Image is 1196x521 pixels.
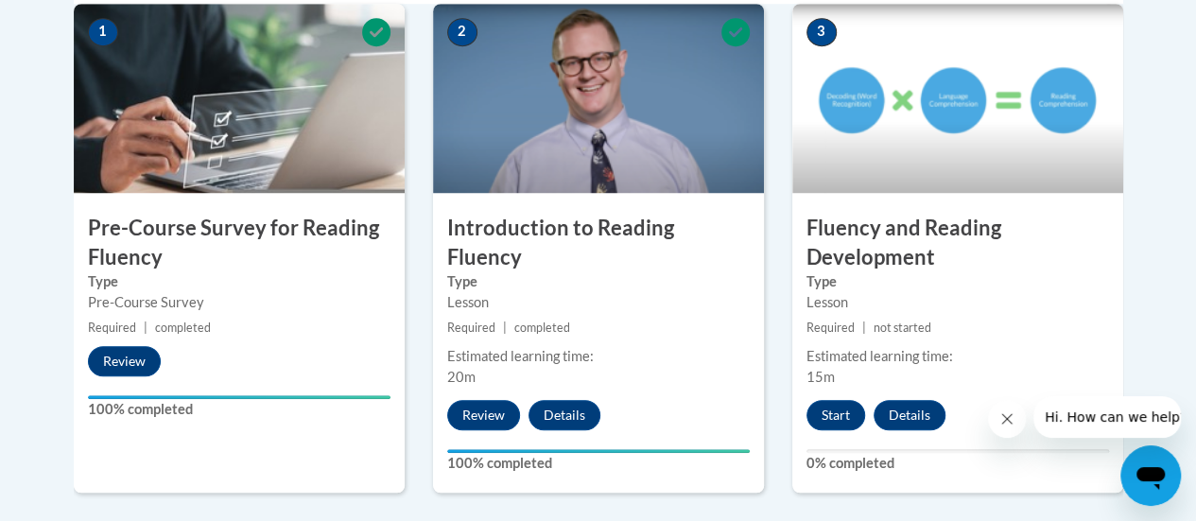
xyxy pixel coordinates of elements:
label: 0% completed [806,453,1109,474]
span: not started [874,321,931,335]
span: | [503,321,507,335]
iframe: Message from company [1033,396,1181,438]
button: Details [874,400,945,430]
div: Estimated learning time: [806,346,1109,367]
span: Required [447,321,495,335]
span: 20m [447,369,476,385]
label: 100% completed [88,399,390,420]
label: Type [88,271,390,292]
iframe: Button to launch messaging window [1120,445,1181,506]
img: Course Image [792,4,1123,193]
div: Your progress [88,395,390,399]
span: completed [514,321,570,335]
h3: Fluency and Reading Development [792,214,1123,272]
button: Review [88,346,161,376]
label: Type [806,271,1109,292]
img: Course Image [433,4,764,193]
label: 100% completed [447,453,750,474]
div: Pre-Course Survey [88,292,390,313]
span: Hi. How can we help? [11,13,153,28]
span: | [862,321,866,335]
span: | [144,321,147,335]
h3: Pre-Course Survey for Reading Fluency [74,214,405,272]
span: 15m [806,369,835,385]
span: 3 [806,18,837,46]
div: Estimated learning time: [447,346,750,367]
label: Type [447,271,750,292]
div: Lesson [806,292,1109,313]
button: Start [806,400,865,430]
span: Required [806,321,855,335]
img: Course Image [74,4,405,193]
span: 2 [447,18,477,46]
div: Lesson [447,292,750,313]
span: Required [88,321,136,335]
div: Your progress [447,449,750,453]
button: Details [529,400,600,430]
iframe: Close message [988,400,1026,438]
button: Review [447,400,520,430]
span: 1 [88,18,118,46]
span: completed [155,321,211,335]
h3: Introduction to Reading Fluency [433,214,764,272]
